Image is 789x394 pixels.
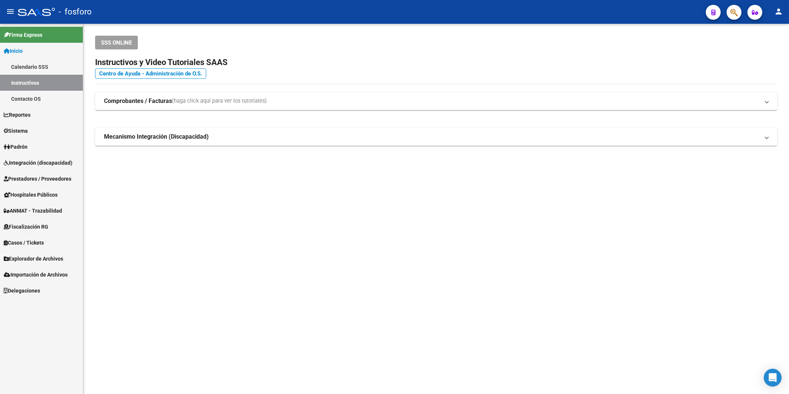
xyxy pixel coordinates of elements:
[4,143,27,151] span: Padrón
[4,191,58,199] span: Hospitales Públicos
[95,36,138,49] button: SSS ONLINE
[4,31,42,39] span: Firma Express
[95,68,206,79] a: Centro de Ayuda - Administración de O.S.
[774,7,783,16] mat-icon: person
[4,207,62,215] span: ANMAT - Trazabilidad
[6,7,15,16] mat-icon: menu
[4,111,30,119] span: Reportes
[4,271,68,279] span: Importación de Archivos
[764,369,782,387] div: Open Intercom Messenger
[4,127,28,135] span: Sistema
[104,97,172,105] strong: Comprobantes / Facturas
[4,175,71,183] span: Prestadores / Proveedores
[101,39,132,46] span: SSS ONLINE
[4,159,72,167] span: Integración (discapacidad)
[95,55,777,70] h2: Instructivos y Video Tutoriales SAAS
[4,255,63,263] span: Explorador de Archivos
[59,4,92,20] span: - fosforo
[104,133,209,141] strong: Mecanismo Integración (Discapacidad)
[4,223,48,231] span: Fiscalización RG
[4,47,23,55] span: Inicio
[4,239,44,247] span: Casos / Tickets
[95,92,777,110] mat-expansion-panel-header: Comprobantes / Facturas(haga click aquí para ver los tutoriales)
[95,128,777,146] mat-expansion-panel-header: Mecanismo Integración (Discapacidad)
[4,287,40,295] span: Delegaciones
[172,97,267,105] span: (haga click aquí para ver los tutoriales)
